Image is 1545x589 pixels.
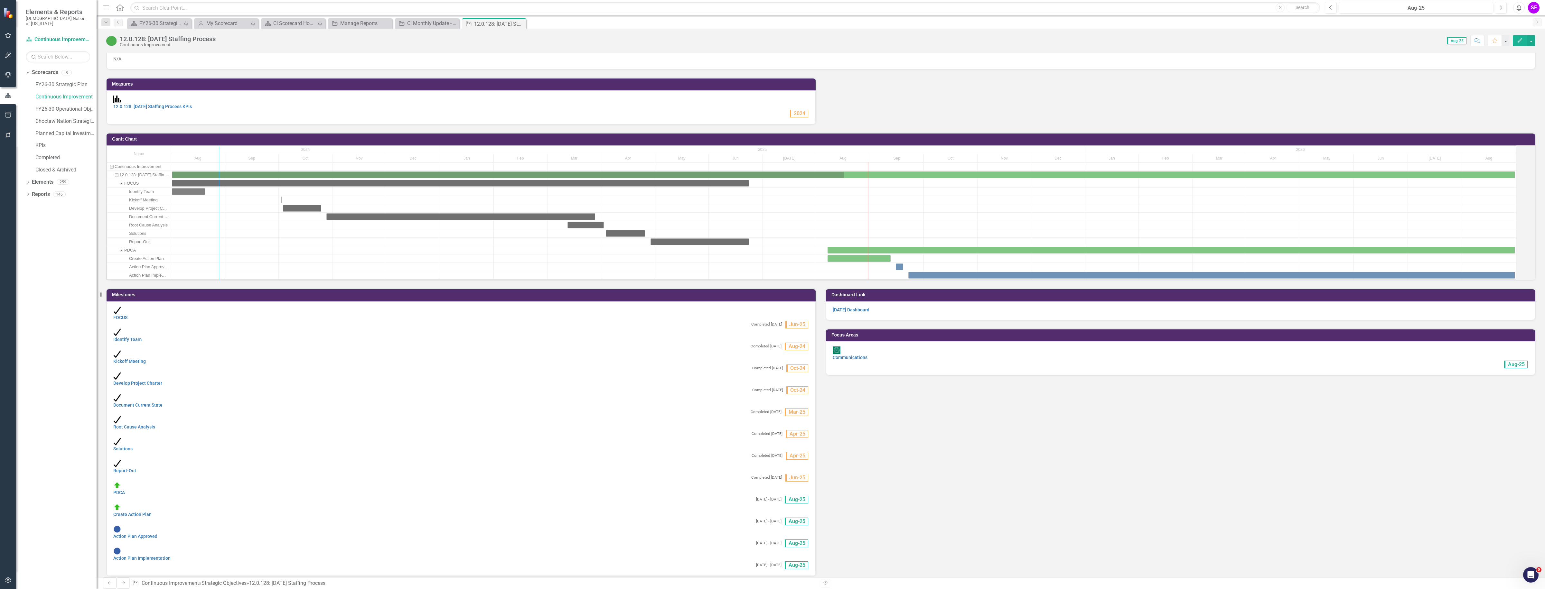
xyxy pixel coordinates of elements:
div: Jul [763,154,816,162]
div: Action Plan Implementation [129,271,169,279]
span: Oct-24 [786,386,808,394]
a: Create Action Plan [113,512,152,517]
a: Action Plan Implementation [113,556,171,561]
a: PDCA [113,490,125,495]
span: Aug-25 [1447,37,1466,44]
div: Kickoff Meeting [107,196,171,204]
small: Completed [DATE] [751,475,782,480]
div: Report-Out [129,238,150,246]
div: My Scorecard [206,19,249,27]
h3: Measures [112,82,812,87]
small: Completed [DATE] [751,409,782,415]
div: Task: Start date: 2025-04-03 End date: 2025-04-25 [107,229,171,238]
span: Aug-25 [1504,361,1528,368]
span: Jun-25 [785,474,808,482]
div: Task: Start date: 2025-03-12 End date: 2025-04-02 [107,221,171,229]
div: Apr [1246,154,1300,162]
div: Task: Start date: 2024-08-01 End date: 2024-08-20 [172,188,205,195]
button: Aug-25 [1339,2,1493,14]
span: Aug-25 [785,496,808,503]
img: Completed [113,438,121,446]
span: Aug-25 [785,561,808,569]
span: Apr-25 [786,452,808,460]
div: 259 [57,179,69,185]
div: Task: Start date: 2024-08-01 End date: 2025-06-23 [172,180,749,187]
small: [DATE] - [DATE] [756,519,782,524]
img: Completed [113,416,121,424]
div: Task: Start date: 2024-08-01 End date: 2026-08-31 [107,171,171,179]
span: Aug-25 [785,539,808,547]
div: Sep [870,154,924,162]
div: FOCUS [107,179,171,187]
div: Solutions [129,229,146,237]
a: Identify Team [113,337,142,342]
img: Not Started [113,525,121,533]
div: Develop Project Charter [107,204,171,212]
a: Choctaw Nation Strategic Plan [35,118,97,125]
a: KPIs [35,142,97,149]
div: Sep [225,154,279,162]
div: Manage Reports [340,19,391,27]
div: Document Current State [107,213,171,221]
div: Task: Continuous Improvement Start date: 2024-08-01 End date: 2024-08-02 [107,162,171,171]
div: Report-Out [107,238,171,246]
div: Feb [1139,154,1193,162]
div: Task: Start date: 2024-08-01 End date: 2024-08-20 [107,188,171,196]
a: Elements [32,179,53,186]
div: 12.0.128: [DATE] Staffing Process [474,20,525,28]
p: N/A [113,56,1528,62]
div: Aug [1462,154,1516,162]
div: Nov [332,154,386,162]
div: Task: Start date: 2024-10-03 End date: 2024-10-25 [283,205,321,212]
div: Task: Start date: 2025-09-22 End date: 2026-08-31 [107,271,171,280]
div: Task: Start date: 2025-08-07 End date: 2025-09-12 [107,254,171,263]
div: CI Monthly Update - Communications [407,19,458,27]
h3: Focus Areas [831,333,1532,337]
h3: Gantt Chart [112,137,1532,142]
small: [DEMOGRAPHIC_DATA] Nation of [US_STATE] [26,16,90,26]
div: Aug-25 [1341,4,1491,12]
a: Kickoff Meeting [113,359,146,364]
div: Root Cause Analysis [107,221,171,229]
div: May [655,154,709,162]
div: 2026 [1085,146,1516,154]
div: 146 [53,191,66,197]
div: Identify Team [129,188,154,196]
img: Performance Management [113,96,121,103]
small: Completed [DATE] [752,365,783,371]
button: Search [1286,3,1318,12]
span: Mar-25 [785,408,808,416]
img: ClearPoint Strategy [3,7,14,19]
div: Continuous Improvement [120,42,216,47]
img: Completed [113,460,121,467]
div: CI Scorecard Home [273,19,316,27]
div: Mar [1193,154,1246,162]
input: Search ClearPoint... [130,2,1320,14]
img: Not Started [113,547,121,555]
div: Apr [601,154,655,162]
div: Create Action Plan [129,254,164,262]
span: Elements & Reports [26,8,90,16]
div: Nov [978,154,1031,162]
img: On Target [113,503,121,511]
iframe: Intercom live chat [1523,567,1539,583]
a: CI Monthly Update - Communications [397,19,458,27]
div: Continuous Improvement [107,162,171,170]
span: Apr-25 [786,430,808,438]
div: Task: Start date: 2024-08-01 End date: 2025-06-23 [107,179,171,188]
div: Task: Start date: 2025-04-28 End date: 2025-06-23 [651,238,749,245]
small: [DATE] - [DATE] [756,497,782,502]
div: 2025 [440,146,1085,154]
div: Root Cause Analysis [129,221,168,229]
div: Task: Start date: 2024-10-02 End date: 2024-10-02 [107,196,171,204]
button: SF [1528,2,1540,14]
a: Continuous Improvement [35,93,97,101]
span: Search [1296,5,1309,10]
div: Action Plan Approved [129,263,169,271]
div: Feb [494,154,548,162]
a: FY26-30 Strategic Plan [129,19,182,27]
div: PDCA [124,246,136,254]
span: Aug-25 [785,518,808,525]
div: Oct [924,154,978,162]
div: Dec [1031,154,1085,162]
